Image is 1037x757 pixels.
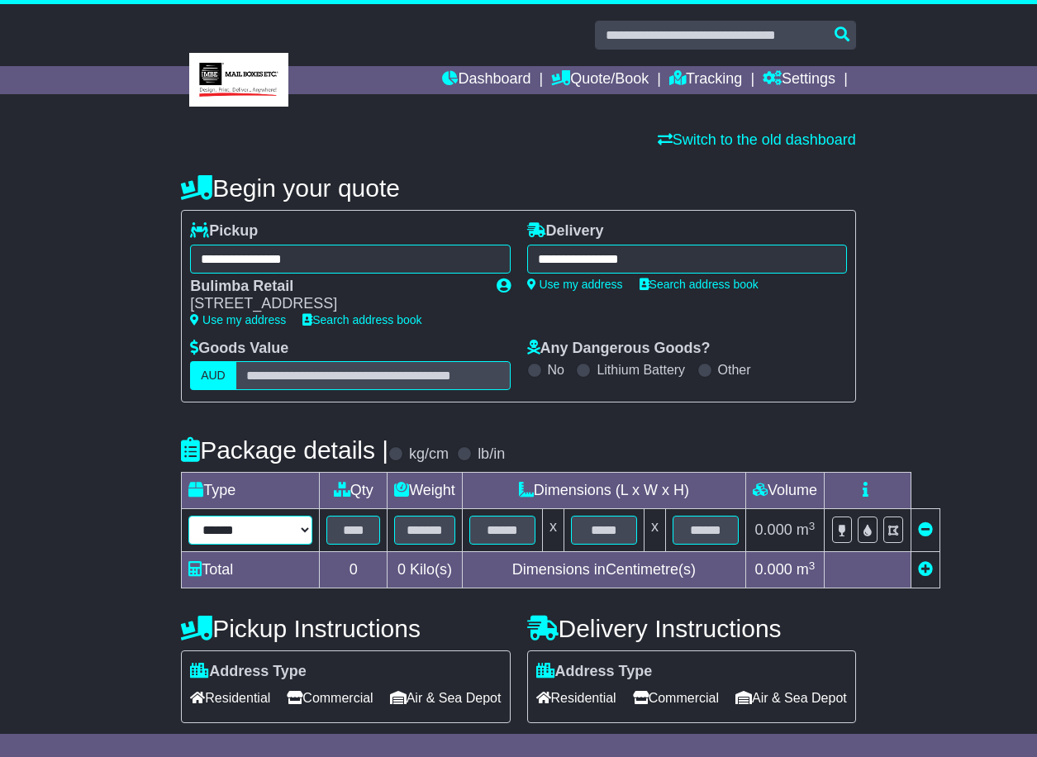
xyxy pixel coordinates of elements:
[190,313,286,326] a: Use my address
[640,278,759,291] a: Search address book
[755,521,792,538] span: 0.000
[287,685,373,711] span: Commercial
[527,615,856,642] h4: Delivery Instructions
[388,552,463,588] td: Kilo(s)
[797,561,816,578] span: m
[548,362,564,378] label: No
[320,552,388,588] td: 0
[797,521,816,538] span: m
[718,362,751,378] label: Other
[597,362,685,378] label: Lithium Battery
[462,552,745,588] td: Dimensions in Centimetre(s)
[809,520,816,532] sup: 3
[462,473,745,509] td: Dimensions (L x W x H)
[320,473,388,509] td: Qty
[442,66,530,94] a: Dashboard
[745,473,824,509] td: Volume
[190,361,236,390] label: AUD
[478,445,505,464] label: lb/in
[182,473,320,509] td: Type
[390,685,502,711] span: Air & Sea Depot
[181,615,510,642] h4: Pickup Instructions
[542,509,564,552] td: x
[190,685,270,711] span: Residential
[633,685,719,711] span: Commercial
[918,521,933,538] a: Remove this item
[397,561,406,578] span: 0
[763,66,835,94] a: Settings
[190,663,307,681] label: Address Type
[302,313,421,326] a: Search address book
[190,295,479,313] div: [STREET_ADDRESS]
[388,473,463,509] td: Weight
[189,53,288,107] img: MBE Bulimba
[190,278,479,296] div: Bulimba Retail
[190,222,258,240] label: Pickup
[644,509,665,552] td: x
[658,131,856,148] a: Switch to the old dashboard
[527,340,711,358] label: Any Dangerous Goods?
[536,685,616,711] span: Residential
[755,561,792,578] span: 0.000
[809,559,816,572] sup: 3
[527,222,604,240] label: Delivery
[918,561,933,578] a: Add new item
[735,685,847,711] span: Air & Sea Depot
[551,66,649,94] a: Quote/Book
[190,340,288,358] label: Goods Value
[536,663,653,681] label: Address Type
[409,445,449,464] label: kg/cm
[181,436,388,464] h4: Package details |
[181,174,856,202] h4: Begin your quote
[527,278,623,291] a: Use my address
[669,66,742,94] a: Tracking
[182,552,320,588] td: Total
